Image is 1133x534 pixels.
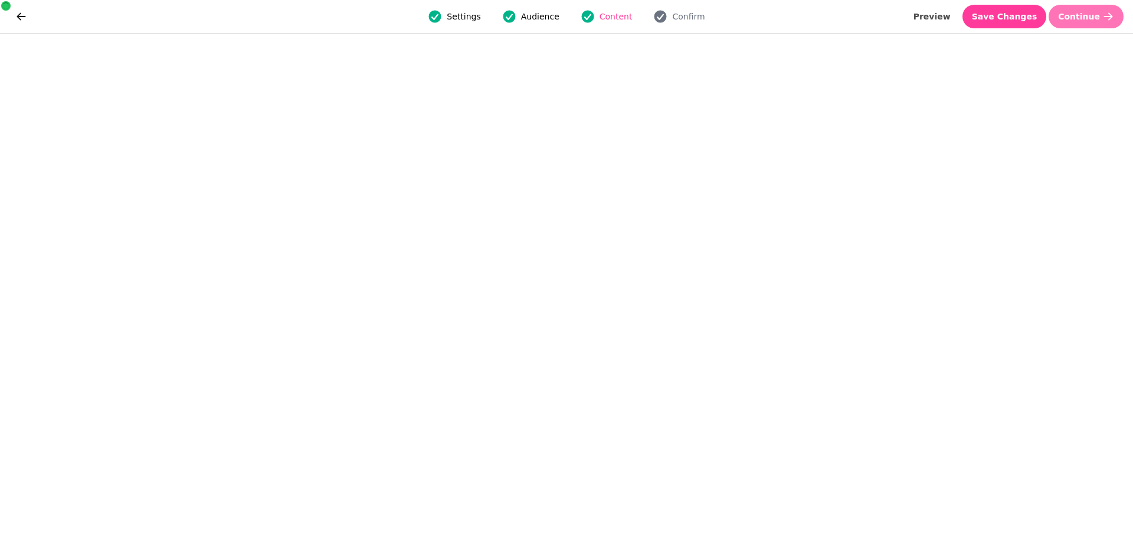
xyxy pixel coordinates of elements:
span: Settings [447,11,480,22]
span: Audience [521,11,559,22]
span: Confirm [672,11,705,22]
span: Content [600,11,633,22]
button: go back [9,5,33,28]
span: Continue [1058,12,1100,21]
span: Save Changes [972,12,1037,21]
button: Save Changes [962,5,1047,28]
span: Preview [913,12,951,21]
button: Preview [904,5,960,28]
button: Continue [1049,5,1124,28]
